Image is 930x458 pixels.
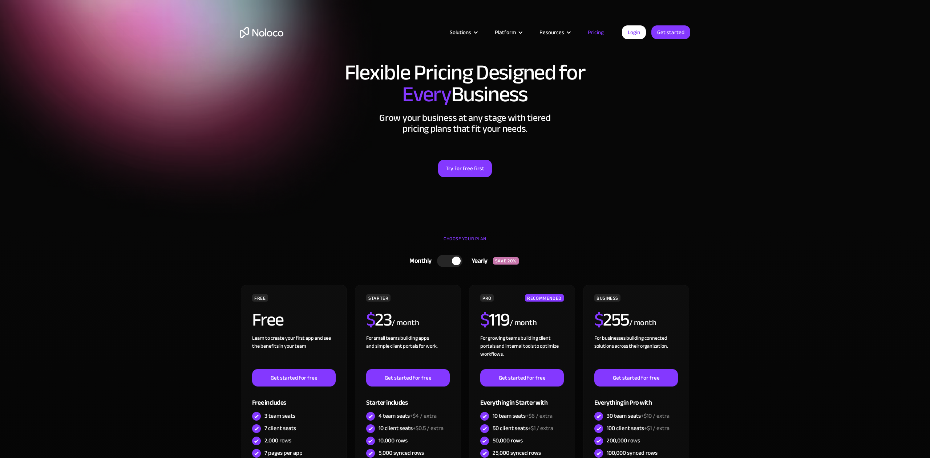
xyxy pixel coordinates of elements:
div: 200,000 rows [607,437,640,445]
div: 10 team seats [493,412,553,420]
div: SAVE 20% [493,257,519,265]
div: 7 pages per app [264,449,303,457]
div: Everything in Starter with [480,387,564,410]
div: Free includes [252,387,336,410]
div: 100,000 synced rows [607,449,658,457]
a: Get started for free [480,369,564,387]
div: Starter includes [366,387,450,410]
div: / month [629,317,656,329]
a: Get started for free [366,369,450,387]
span: +$0.5 / extra [413,423,444,434]
div: / month [392,317,419,329]
span: +$10 / extra [641,410,670,421]
h2: Grow your business at any stage with tiered pricing plans that fit your needs. [240,113,690,134]
span: $ [480,303,489,337]
div: STARTER [366,294,391,302]
span: +$1 / extra [644,423,670,434]
a: home [240,27,283,38]
a: Get started for free [252,369,336,387]
span: $ [594,303,603,337]
span: +$6 / extra [526,410,553,421]
a: Pricing [579,28,613,37]
div: 100 client seats [607,424,670,432]
div: RECOMMENDED [525,294,564,302]
div: 7 client seats [264,424,296,432]
h2: 23 [366,311,392,329]
div: 50,000 rows [493,437,523,445]
h2: Free [252,311,284,329]
div: 10,000 rows [379,437,408,445]
span: +$4 / extra [410,410,437,421]
div: PRO [480,294,494,302]
div: Resources [530,28,579,37]
div: 5,000 synced rows [379,449,424,457]
div: FREE [252,294,268,302]
a: Login [622,25,646,39]
h1: Flexible Pricing Designed for Business [240,62,690,105]
span: +$1 / extra [528,423,553,434]
div: Learn to create your first app and see the benefits in your team ‍ [252,334,336,369]
a: Try for free first [438,160,492,177]
h2: 255 [594,311,629,329]
div: Yearly [462,255,493,266]
div: For businesses building connected solutions across their organization. ‍ [594,334,678,369]
div: 4 team seats [379,412,437,420]
span: $ [366,303,375,337]
div: Everything in Pro with [594,387,678,410]
div: Resources [539,28,564,37]
div: 3 team seats [264,412,295,420]
div: Platform [495,28,516,37]
div: 50 client seats [493,424,553,432]
div: Solutions [441,28,486,37]
div: 10 client seats [379,424,444,432]
div: CHOOSE YOUR PLAN [240,233,690,252]
div: Solutions [450,28,471,37]
div: / month [510,317,537,329]
div: 30 team seats [607,412,670,420]
span: Every [402,74,451,115]
a: Get started for free [594,369,678,387]
div: 25,000 synced rows [493,449,541,457]
a: Get started [651,25,690,39]
div: For growing teams building client portals and internal tools to optimize workflows. [480,334,564,369]
div: 2,000 rows [264,437,291,445]
h2: 119 [480,311,510,329]
div: Platform [486,28,530,37]
div: BUSINESS [594,294,620,302]
div: For small teams building apps and simple client portals for work. ‍ [366,334,450,369]
div: Monthly [400,255,437,266]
